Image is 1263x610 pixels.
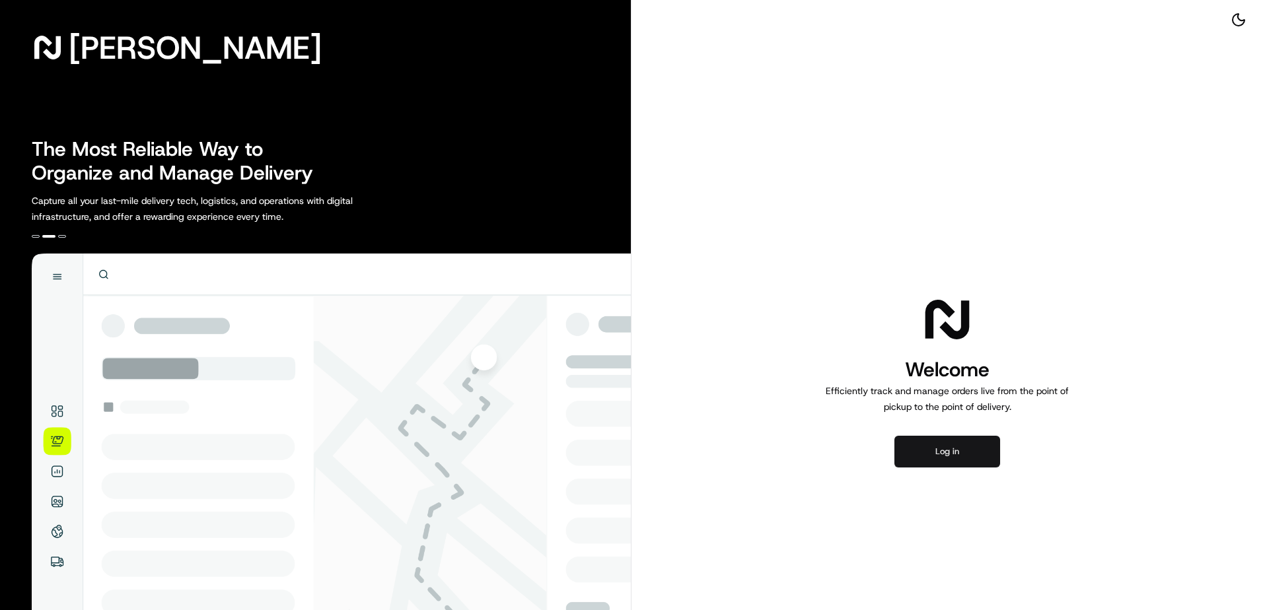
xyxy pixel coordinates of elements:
h2: The Most Reliable Way to Organize and Manage Delivery [32,137,328,185]
h1: Welcome [820,356,1074,383]
button: Log in [894,436,1000,467]
span: [PERSON_NAME] [69,34,322,61]
p: Capture all your last-mile delivery tech, logistics, and operations with digital infrastructure, ... [32,193,412,224]
p: Efficiently track and manage orders live from the point of pickup to the point of delivery. [820,383,1074,415]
